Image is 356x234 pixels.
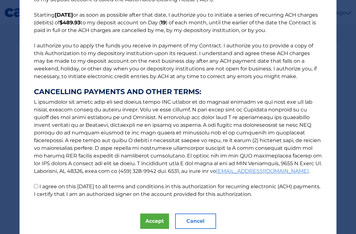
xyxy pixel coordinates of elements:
b: $489.93 [60,20,80,26]
a: [EMAIL_ADDRESS][DOMAIN_NAME] [216,168,309,174]
b: 19 [161,20,166,26]
strong: CANCELLING PAYMENTS AND OTHER TERMS: [34,88,322,96]
b: [DATE] [55,12,73,18]
label: I agree on this [DATE] to all terms and conditions in this authorization for recurring electronic... [34,183,320,197]
button: Accept [140,214,169,229]
button: Cancel [175,214,216,229]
